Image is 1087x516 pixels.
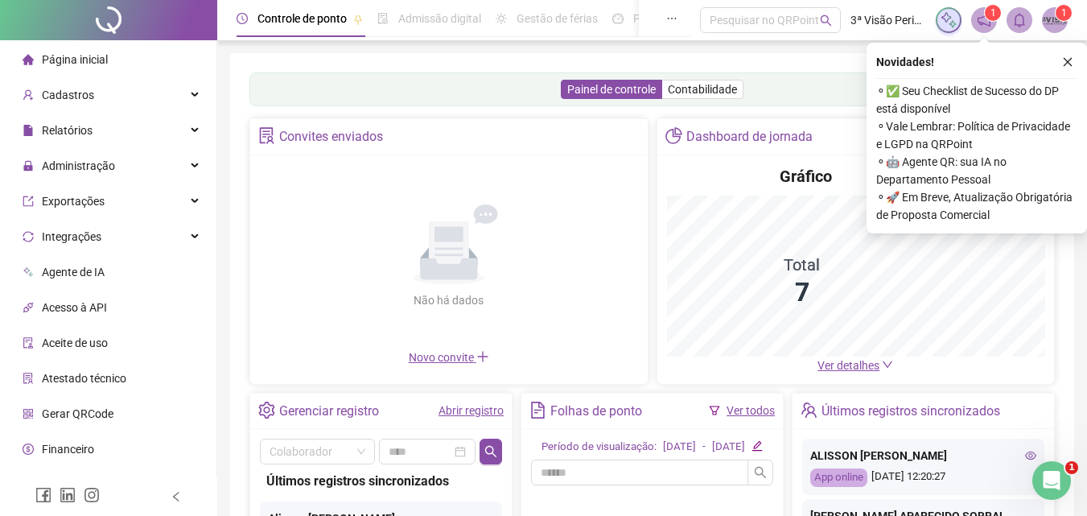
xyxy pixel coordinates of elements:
span: Painel do DP [633,12,696,25]
span: file [23,125,34,136]
span: instagram [84,487,100,503]
span: Contabilidade [668,83,737,96]
span: Relatórios [42,124,93,137]
a: Ver todos [727,404,775,417]
span: 1 [1061,7,1067,19]
span: linkedin [60,487,76,503]
span: filter [709,405,720,416]
span: user-add [23,89,34,101]
span: Acesso à API [42,301,107,314]
span: edit [751,440,762,451]
span: 1 [1065,461,1078,474]
span: 1 [990,7,996,19]
span: setting [258,402,275,419]
div: Folhas de ponto [550,398,642,425]
iframe: Intercom live chat [1032,461,1071,500]
span: Exportações [42,195,105,208]
span: ⚬ Vale Lembrar: Política de Privacidade e LGPD na QRPoint [876,118,1077,153]
div: ALISSON [PERSON_NAME] [810,447,1036,464]
span: close [1062,56,1073,68]
span: file-done [377,13,389,24]
span: Gestão de férias [517,12,598,25]
div: Convites enviados [279,123,383,151]
sup: 1 [985,5,1001,21]
span: api [23,302,34,313]
span: pie-chart [665,127,682,144]
span: Gerar QRCode [42,407,113,420]
span: ⚬ 🚀 Em Breve, Atualização Obrigatória de Proposta Comercial [876,188,1077,224]
span: search [754,466,767,479]
span: dollar [23,444,34,455]
h4: Gráfico [780,165,832,188]
div: Não há dados [375,291,523,309]
span: eye [1025,450,1036,461]
div: Últimos registros sincronizados [821,398,1000,425]
span: Painel de controle [567,83,656,96]
span: down [882,359,893,370]
sup: Atualize o seu contato no menu Meus Dados [1056,5,1072,21]
span: sun [496,13,507,24]
div: Últimos registros sincronizados [266,471,496,491]
span: Aceite de uso [42,336,108,349]
span: facebook [35,487,51,503]
span: Novidades ! [876,53,934,71]
span: qrcode [23,408,34,419]
div: [DATE] 12:20:27 [810,469,1036,487]
span: Controle de ponto [257,12,347,25]
span: Página inicial [42,53,108,66]
span: Admissão digital [398,12,481,25]
span: solution [23,373,34,384]
div: - [702,439,706,456]
span: ellipsis [666,13,677,24]
div: [DATE] [663,439,696,456]
span: team [801,402,817,419]
span: file-text [529,402,546,419]
div: Período de visualização: [541,439,657,456]
span: search [820,14,832,27]
span: left [171,491,182,502]
span: Cadastros [42,89,94,101]
span: Novo convite [409,351,489,364]
span: Financeiro [42,443,94,456]
span: notification [977,13,991,27]
span: lock [23,160,34,171]
span: Agente de IA [42,266,105,279]
div: [DATE] [712,439,745,456]
span: Ver detalhes [817,359,879,372]
span: 3ª Visão Pericias e Vistorias [850,11,926,29]
div: App online [810,469,867,487]
span: solution [258,127,275,144]
span: Atestado técnico [42,372,126,385]
img: sparkle-icon.fc2bf0ac1784a2077858766a79e2daf3.svg [940,11,957,29]
span: Administração [42,159,115,172]
span: plus [476,350,489,363]
a: Abrir registro [439,404,504,417]
span: search [484,445,497,458]
span: dashboard [612,13,624,24]
img: 35064 [1043,8,1067,32]
span: clock-circle [237,13,248,24]
span: bell [1012,13,1027,27]
span: home [23,54,34,65]
span: audit [23,337,34,349]
span: sync [23,231,34,242]
span: pushpin [353,14,363,24]
span: export [23,196,34,207]
span: Integrações [42,230,101,243]
a: Ver detalhes down [817,359,893,372]
div: Gerenciar registro [279,398,379,425]
span: ⚬ ✅ Seu Checklist de Sucesso do DP está disponível [876,82,1077,118]
span: ⚬ 🤖 Agente QR: sua IA no Departamento Pessoal [876,153,1077,188]
div: Dashboard de jornada [686,123,813,151]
